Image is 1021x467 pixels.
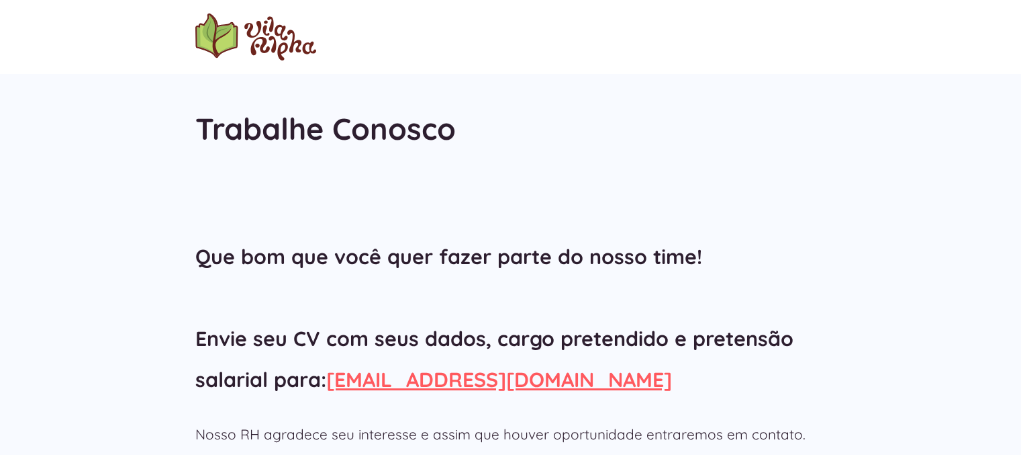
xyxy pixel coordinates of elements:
h1: Trabalhe Conosco [195,108,826,150]
a: [EMAIL_ADDRESS][DOMAIN_NAME] [326,367,672,392]
h2: Que bom que você quer fazer parte do nosso time! Envie seu CV com seus dados, cargo pretendido e ... [195,237,826,400]
h2: Nosso RH agradece seu interesse e assim que houver oportunidade entraremos em contato. [195,421,826,449]
a: home [195,13,316,60]
img: logo Escola Vila Alpha [195,13,316,60]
